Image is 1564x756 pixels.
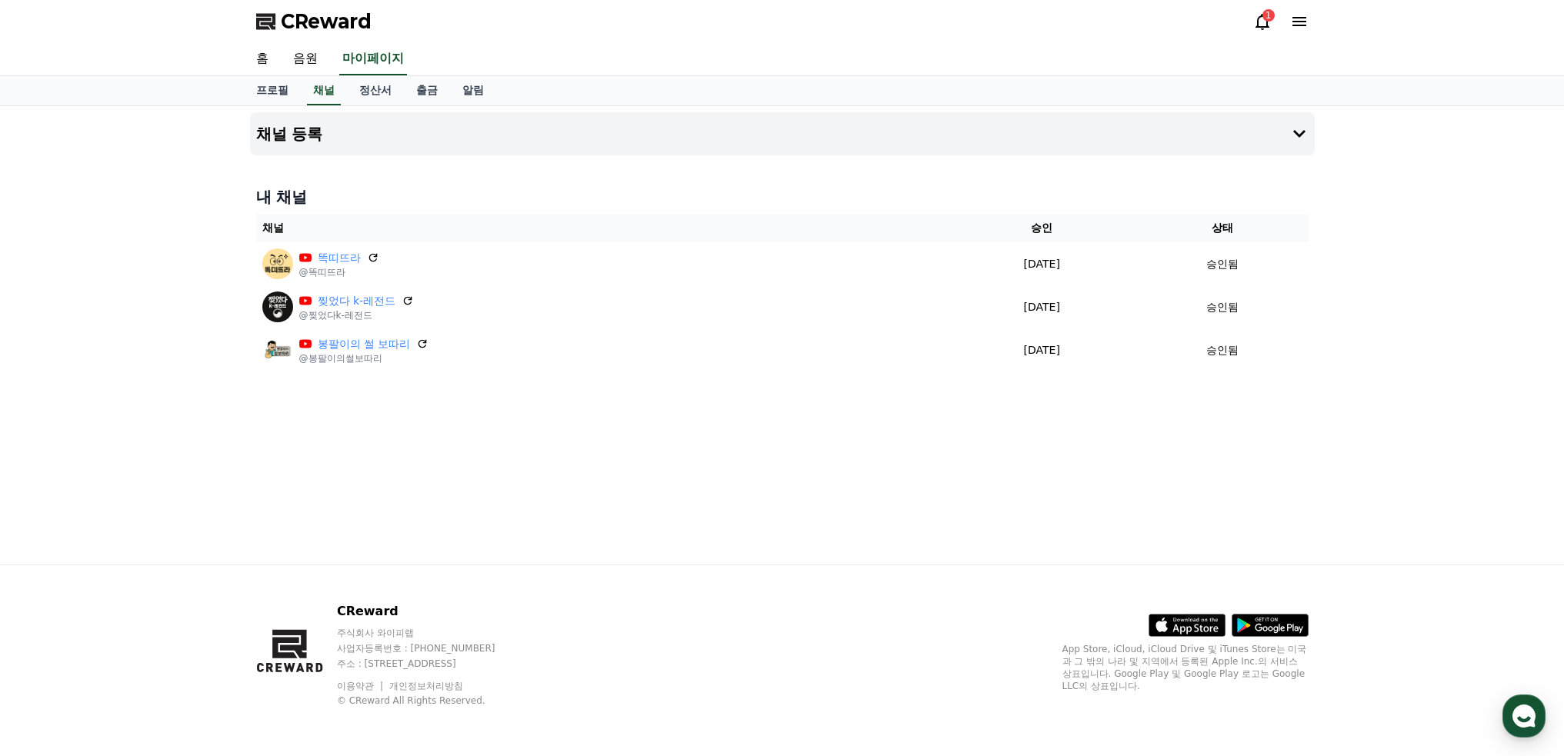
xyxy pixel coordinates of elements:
a: 이용약관 [337,681,385,691]
a: 출금 [404,76,450,105]
p: 주소 : [STREET_ADDRESS] [337,658,525,670]
a: 봉팔이의 썰 보따리 [318,336,411,352]
img: 찢었다 k-레전드 [262,291,293,322]
a: 찢었다 k-레전드 [318,293,396,309]
a: 채널 [307,76,341,105]
th: 채널 [256,214,948,242]
p: 승인됨 [1206,342,1239,358]
p: 사업자등록번호 : [PHONE_NUMBER] [337,642,525,654]
a: 음원 [281,43,330,75]
a: CReward [256,9,372,34]
a: 1 [1253,12,1272,31]
a: 똑띠뜨라 [318,250,361,266]
a: 마이페이지 [339,43,407,75]
h4: 채널 등록 [256,125,323,142]
p: @똑띠뜨라 [299,266,379,278]
th: 승인 [948,214,1136,242]
h4: 내 채널 [256,186,1309,208]
p: @봉팔이의썰보따리 [299,352,429,365]
p: CReward [337,602,525,621]
p: [DATE] [954,256,1130,272]
p: [DATE] [954,299,1130,315]
span: CReward [281,9,372,34]
img: 똑띠뜨라 [262,248,293,279]
a: 홈 [244,43,281,75]
button: 채널 등록 [250,112,1315,155]
a: 프로필 [244,76,301,105]
p: 승인됨 [1206,299,1239,315]
a: 알림 [450,76,496,105]
div: 1 [1262,9,1275,22]
a: 정산서 [347,76,404,105]
p: 승인됨 [1206,256,1239,272]
p: [DATE] [954,342,1130,358]
p: 주식회사 와이피랩 [337,627,525,639]
a: 개인정보처리방침 [389,681,463,691]
img: 봉팔이의 썰 보따리 [262,335,293,365]
th: 상태 [1136,214,1309,242]
p: App Store, iCloud, iCloud Drive 및 iTunes Store는 미국과 그 밖의 나라 및 지역에서 등록된 Apple Inc.의 서비스 상표입니다. Goo... [1062,643,1309,692]
p: @찢었다k-레전드 [299,309,415,321]
p: © CReward All Rights Reserved. [337,694,525,707]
